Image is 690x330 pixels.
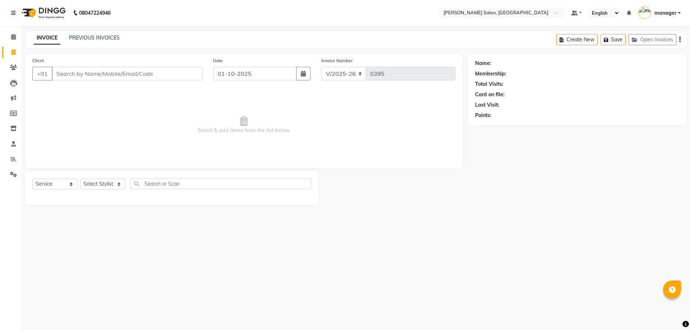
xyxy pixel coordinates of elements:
[475,70,506,78] div: Membership:
[79,3,111,23] b: 08047224946
[32,89,455,161] span: Select & add items from the list below
[321,57,353,64] label: Invoice Number
[475,112,491,119] div: Points:
[475,60,491,67] div: Name:
[660,301,683,323] iframe: chat widget
[638,6,651,19] img: manager
[52,67,202,80] input: Search by Name/Mobile/Email/Code
[18,3,68,23] img: logo
[130,178,311,189] input: Search or Scan
[34,32,60,45] a: INVOICE
[601,34,626,45] button: Save
[32,67,52,80] button: +91
[556,34,598,45] button: Create New
[629,34,676,45] button: Open Invoices
[213,57,223,64] label: Date
[654,9,676,17] span: manager
[475,91,505,98] div: Card on file:
[475,101,499,109] div: Last Visit:
[32,57,44,64] label: Client
[69,34,120,41] a: PREVIOUS INVOICES
[475,80,503,88] div: Total Visits:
